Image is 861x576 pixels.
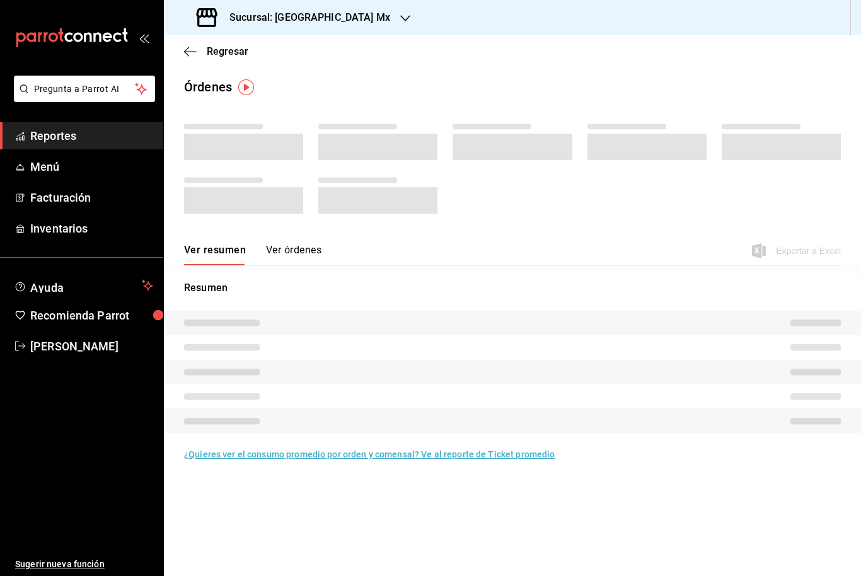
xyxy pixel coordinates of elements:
[184,280,841,296] p: Resumen
[15,558,153,571] span: Sugerir nueva función
[30,127,153,144] span: Reportes
[219,10,390,25] h3: Sucursal: [GEOGRAPHIC_DATA] Mx
[30,338,153,355] span: [PERSON_NAME]
[207,45,248,57] span: Regresar
[9,91,155,105] a: Pregunta a Parrot AI
[30,189,153,206] span: Facturación
[34,83,136,96] span: Pregunta a Parrot AI
[30,307,153,324] span: Recomienda Parrot
[184,244,321,265] div: navigation tabs
[30,220,153,237] span: Inventarios
[266,244,321,265] button: Ver órdenes
[30,158,153,175] span: Menú
[238,79,254,95] img: Tooltip marker
[184,78,232,96] div: Órdenes
[184,244,246,265] button: Ver resumen
[30,278,137,293] span: Ayuda
[14,76,155,102] button: Pregunta a Parrot AI
[139,33,149,43] button: open_drawer_menu
[184,45,248,57] button: Regresar
[184,449,555,459] a: ¿Quieres ver el consumo promedio por orden y comensal? Ve al reporte de Ticket promedio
